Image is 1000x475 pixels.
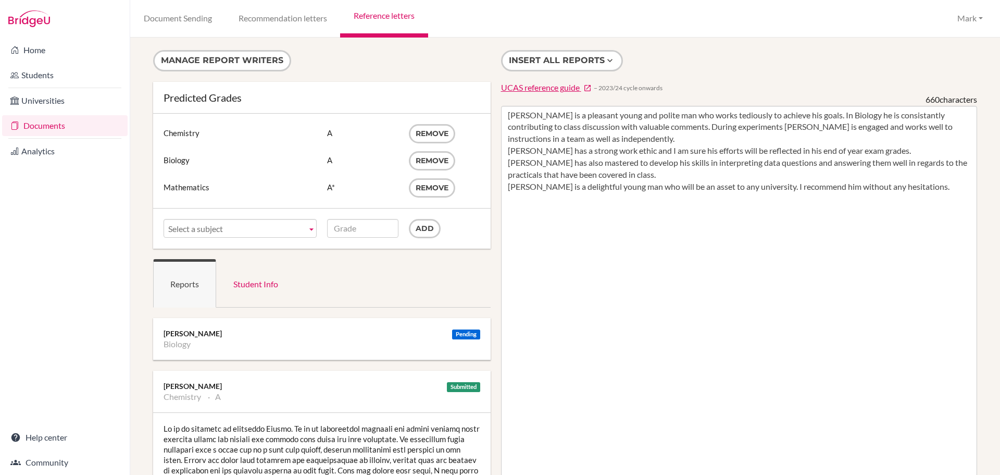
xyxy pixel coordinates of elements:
[153,50,291,71] button: Manage report writers
[216,259,295,308] a: Student Info
[164,92,480,103] div: Predicted Grades
[409,124,455,143] button: Remove
[327,151,398,169] div: A
[2,90,128,111] a: Universities
[953,9,988,28] button: Mark
[409,219,441,238] input: Add
[2,65,128,86] a: Students
[2,40,128,60] a: Home
[164,381,480,392] div: [PERSON_NAME]
[327,124,398,142] div: A
[2,427,128,448] a: Help center
[926,94,940,104] span: 660
[327,219,398,238] input: Grade
[164,328,480,339] div: [PERSON_NAME]
[501,82,592,94] a: UCAS reference guide
[594,83,662,92] span: − 2023/24 cycle onwards
[447,382,480,392] div: Submitted
[164,339,191,349] li: Biology
[2,452,128,473] a: Community
[926,94,977,106] div: characters
[164,392,201,402] li: Chemistry
[208,392,221,402] li: A
[501,82,580,92] span: UCAS reference guide
[164,151,317,169] div: Biology
[409,151,455,170] button: Remove
[164,124,317,142] div: Chemistry
[409,178,455,198] button: Remove
[501,50,623,71] button: Insert all reports
[168,220,303,238] span: Select a subject
[2,141,128,162] a: Analytics
[164,178,317,196] div: Mathematics
[452,330,480,339] div: Pending
[8,10,50,27] img: Bridge-U
[153,259,216,308] a: Reports
[2,115,128,136] a: Documents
